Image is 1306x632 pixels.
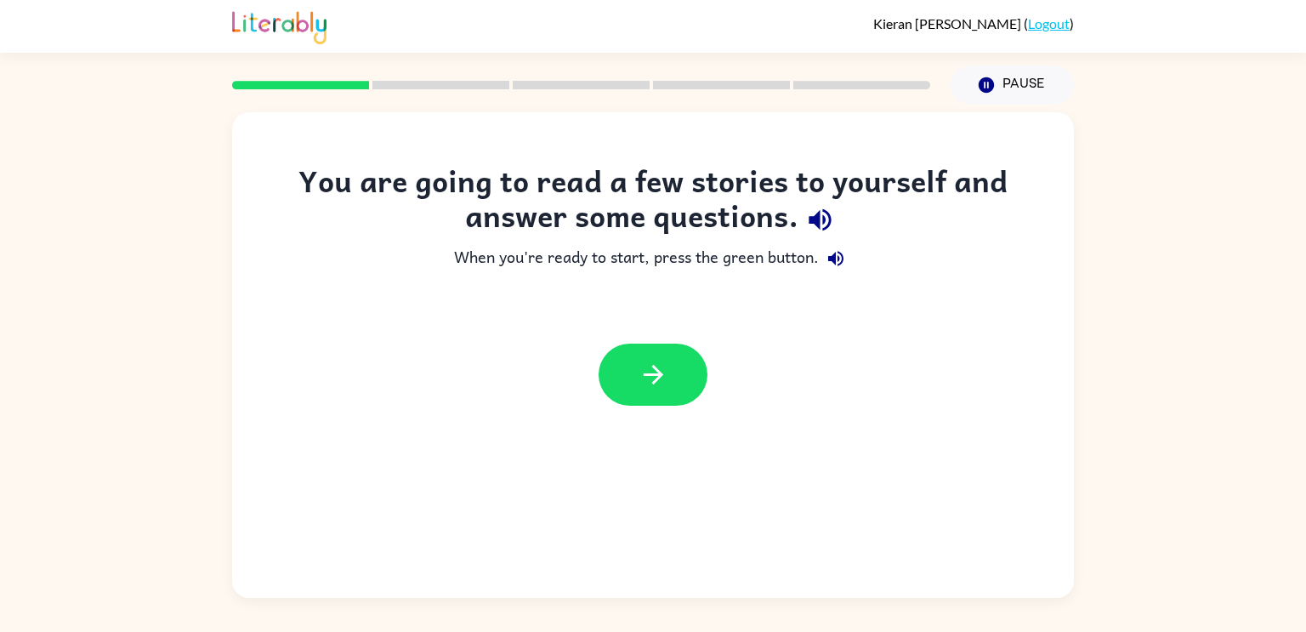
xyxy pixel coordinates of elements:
[1028,15,1070,31] a: Logout
[873,15,1074,31] div: ( )
[873,15,1024,31] span: Kieran [PERSON_NAME]
[266,242,1040,276] div: When you're ready to start, press the green button.
[232,7,326,44] img: Literably
[266,163,1040,242] div: You are going to read a few stories to yourself and answer some questions.
[951,65,1074,105] button: Pause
